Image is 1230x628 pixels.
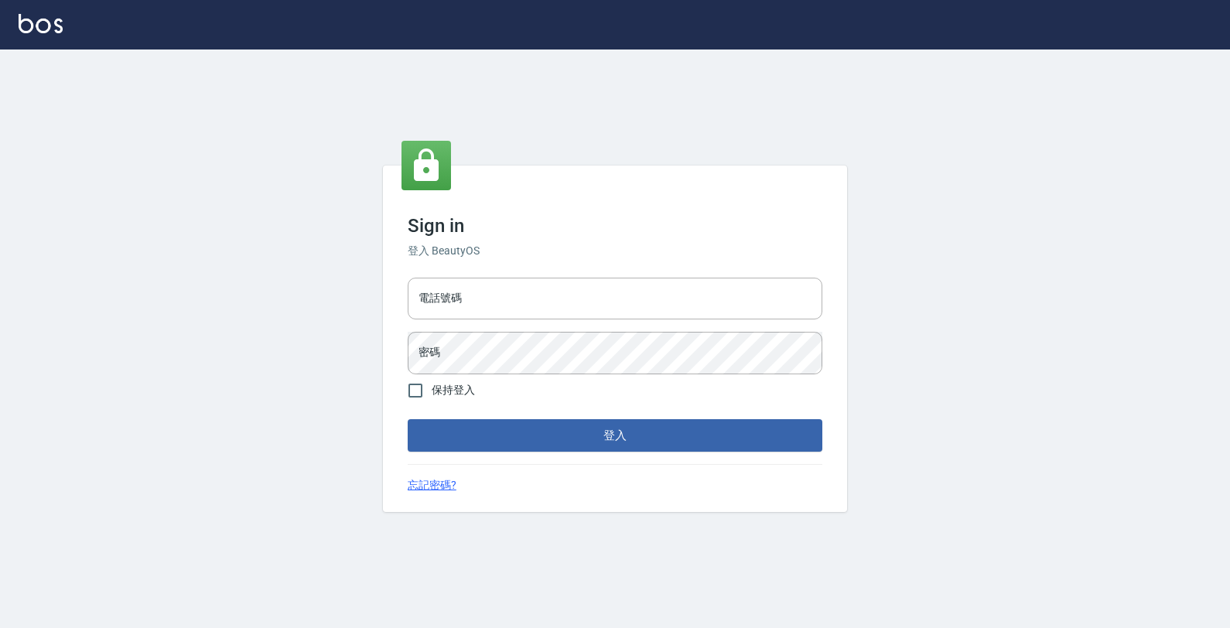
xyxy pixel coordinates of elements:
button: 登入 [408,419,822,452]
img: Logo [19,14,63,33]
span: 保持登入 [432,382,475,398]
a: 忘記密碼? [408,477,456,493]
h3: Sign in [408,215,822,237]
h6: 登入 BeautyOS [408,243,822,259]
